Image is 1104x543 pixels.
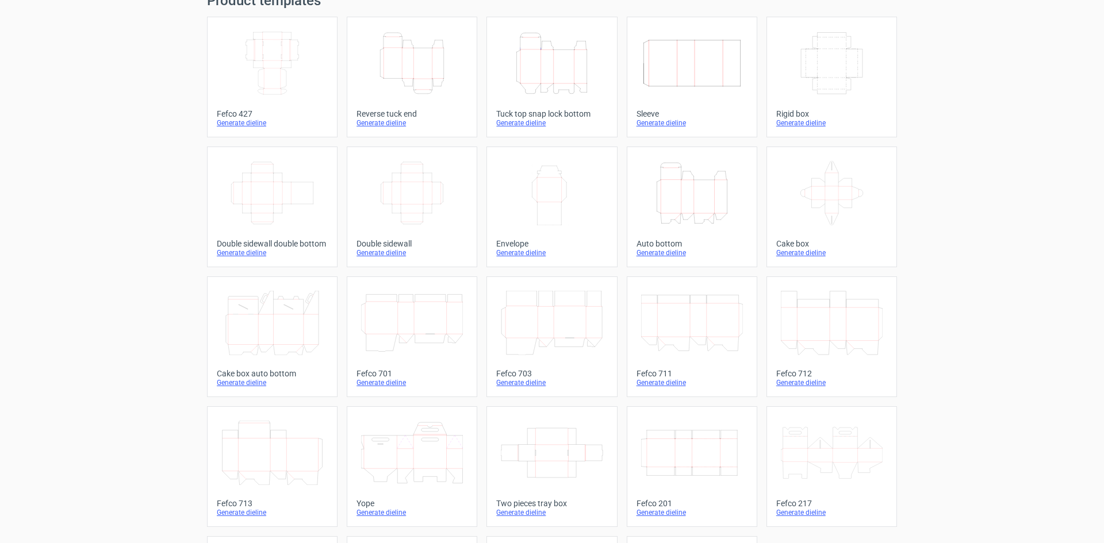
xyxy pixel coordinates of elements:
[347,276,477,397] a: Fefco 701Generate dieline
[207,276,338,397] a: Cake box auto bottomGenerate dieline
[356,499,467,508] div: Yope
[356,118,467,128] div: Generate dieline
[217,499,328,508] div: Fefco 713
[217,508,328,517] div: Generate dieline
[637,248,747,257] div: Generate dieline
[496,118,607,128] div: Generate dieline
[486,276,617,397] a: Fefco 703Generate dieline
[496,508,607,517] div: Generate dieline
[637,369,747,378] div: Fefco 711
[217,248,328,257] div: Generate dieline
[637,118,747,128] div: Generate dieline
[356,239,467,248] div: Double sidewall
[776,378,887,387] div: Generate dieline
[217,369,328,378] div: Cake box auto bottom
[776,118,887,128] div: Generate dieline
[776,109,887,118] div: Rigid box
[496,248,607,257] div: Generate dieline
[776,369,887,378] div: Fefco 712
[486,17,617,137] a: Tuck top snap lock bottomGenerate dieline
[347,17,477,137] a: Reverse tuck endGenerate dieline
[766,147,897,267] a: Cake boxGenerate dieline
[776,248,887,257] div: Generate dieline
[356,508,467,517] div: Generate dieline
[217,109,328,118] div: Fefco 427
[496,378,607,387] div: Generate dieline
[356,369,467,378] div: Fefco 701
[486,147,617,267] a: EnvelopeGenerate dieline
[347,147,477,267] a: Double sidewallGenerate dieline
[496,239,607,248] div: Envelope
[627,406,757,527] a: Fefco 201Generate dieline
[637,378,747,387] div: Generate dieline
[347,406,477,527] a: YopeGenerate dieline
[627,147,757,267] a: Auto bottomGenerate dieline
[217,239,328,248] div: Double sidewall double bottom
[766,406,897,527] a: Fefco 217Generate dieline
[637,508,747,517] div: Generate dieline
[627,276,757,397] a: Fefco 711Generate dieline
[356,109,467,118] div: Reverse tuck end
[356,378,467,387] div: Generate dieline
[637,239,747,248] div: Auto bottom
[776,499,887,508] div: Fefco 217
[766,17,897,137] a: Rigid boxGenerate dieline
[637,499,747,508] div: Fefco 201
[627,17,757,137] a: SleeveGenerate dieline
[496,499,607,508] div: Two pieces tray box
[207,406,338,527] a: Fefco 713Generate dieline
[496,369,607,378] div: Fefco 703
[207,147,338,267] a: Double sidewall double bottomGenerate dieline
[217,118,328,128] div: Generate dieline
[776,239,887,248] div: Cake box
[217,378,328,387] div: Generate dieline
[356,248,467,257] div: Generate dieline
[637,109,747,118] div: Sleeve
[486,406,617,527] a: Two pieces tray boxGenerate dieline
[776,508,887,517] div: Generate dieline
[207,17,338,137] a: Fefco 427Generate dieline
[766,276,897,397] a: Fefco 712Generate dieline
[496,109,607,118] div: Tuck top snap lock bottom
